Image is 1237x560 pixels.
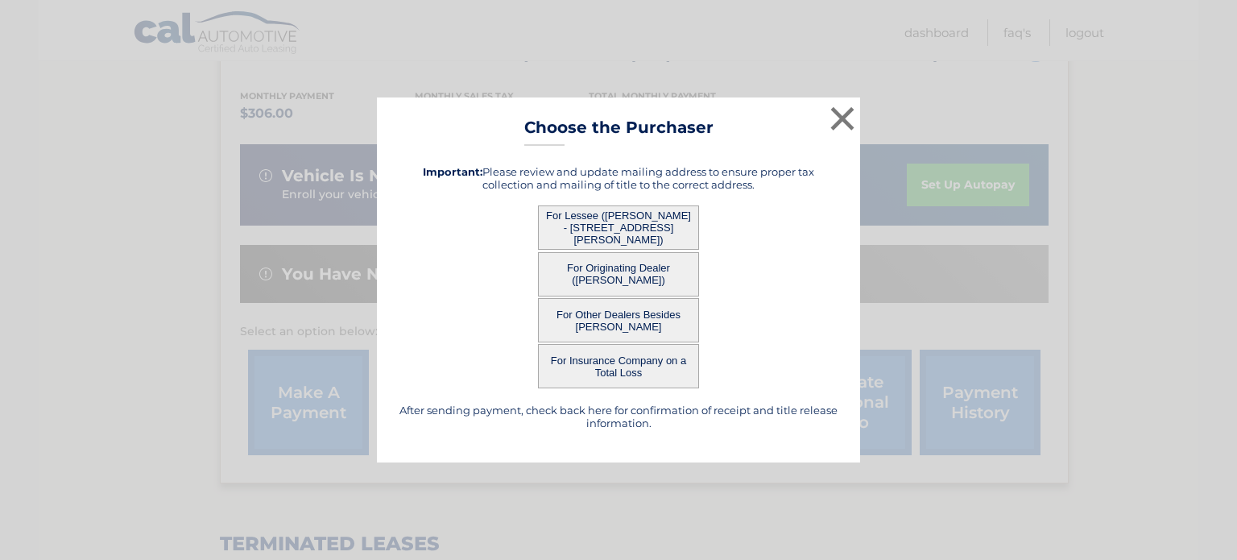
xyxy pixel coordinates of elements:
[397,165,840,191] h5: Please review and update mailing address to ensure proper tax collection and mailing of title to ...
[826,102,858,135] button: ×
[397,404,840,429] h5: After sending payment, check back here for confirmation of receipt and title release information.
[423,165,482,178] strong: Important:
[538,205,699,250] button: For Lessee ([PERSON_NAME] - [STREET_ADDRESS][PERSON_NAME])
[538,252,699,297] button: For Originating Dealer ([PERSON_NAME])
[538,344,699,388] button: For Insurance Company on a Total Loss
[538,298,699,342] button: For Other Dealers Besides [PERSON_NAME]
[524,118,714,146] h3: Choose the Purchaser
